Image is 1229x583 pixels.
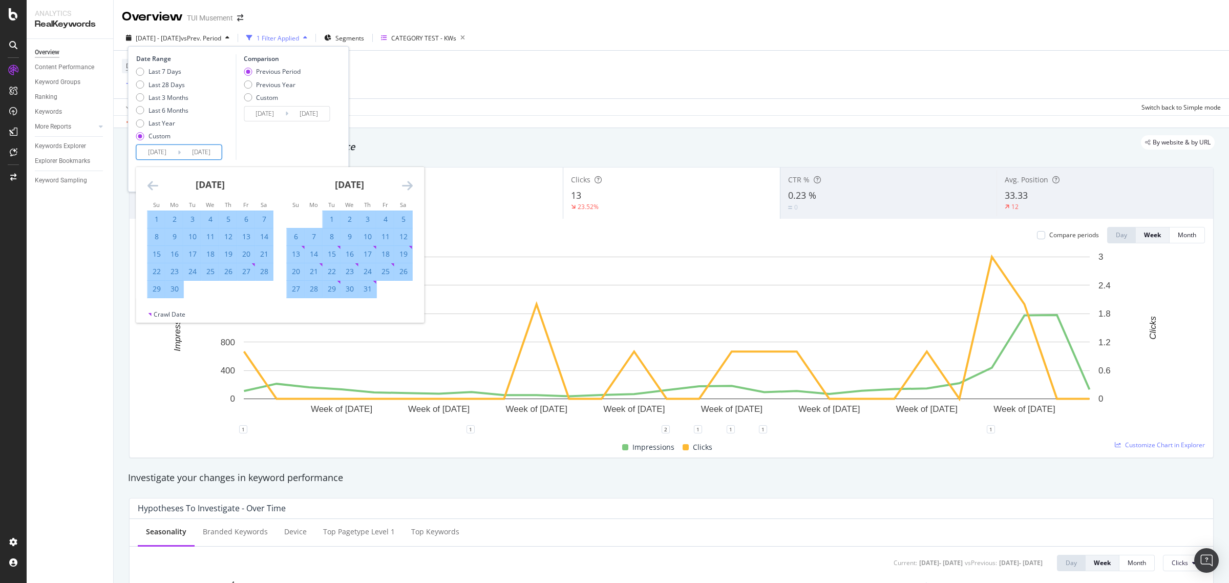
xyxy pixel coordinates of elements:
[149,67,181,76] div: Last 7 Days
[1005,189,1028,201] span: 33.33
[335,178,364,191] strong: [DATE]
[136,167,424,310] div: Calendar
[358,280,376,298] td: Selected. Thursday, July 31, 2025
[284,527,307,537] div: Device
[323,232,341,242] div: 8
[237,228,255,245] td: Selected. Friday, June 13, 2025
[122,8,183,26] div: Overview
[35,47,59,58] div: Overview
[287,263,305,280] td: Selected. Sunday, July 20, 2025
[148,249,165,259] div: 15
[358,228,376,245] td: Selected. Thursday, July 10, 2025
[35,175,106,186] a: Keyword Sampling
[257,34,299,43] div: 1 Filter Applied
[467,425,475,433] div: 1
[183,263,201,280] td: Selected. Tuesday, June 24, 2025
[202,249,219,259] div: 18
[128,471,1215,485] div: Investigate your changes in keyword performance
[35,92,57,102] div: Ranking
[358,263,376,280] td: Selected. Thursday, July 24, 2025
[323,249,341,259] div: 15
[239,425,247,433] div: 1
[196,178,225,191] strong: [DATE]
[35,92,106,102] a: Ranking
[225,201,231,209] small: Th
[203,527,268,537] div: Branded Keywords
[287,228,305,245] td: Selected. Sunday, July 6, 2025
[1125,441,1205,449] span: Customize Chart in Explorer
[201,263,219,280] td: Selected. Wednesday, June 25, 2025
[377,30,469,46] button: CATEGORY TEST - KWs
[219,245,237,263] td: Selected. Thursday, June 19, 2025
[181,34,221,43] span: vs Prev. Period
[1107,227,1136,243] button: Day
[400,201,406,209] small: Sa
[154,310,185,319] div: Crawl Date
[345,201,353,209] small: We
[147,211,165,228] td: Selected. Sunday, June 1, 2025
[148,214,165,224] div: 1
[287,245,305,263] td: Selected. Sunday, July 13, 2025
[202,232,219,242] div: 11
[1086,555,1119,571] button: Week
[255,211,273,228] td: Selected. Saturday, June 7, 2025
[402,179,413,192] div: Move forward to switch to the next month.
[183,211,201,228] td: Selected. Tuesday, June 3, 2025
[35,77,106,88] a: Keyword Groups
[603,404,665,414] text: Week of [DATE]
[238,266,255,277] div: 27
[359,214,376,224] div: 3
[136,132,188,140] div: Custom
[999,558,1043,567] div: [DATE] - [DATE]
[1094,558,1111,567] div: Week
[165,280,183,298] td: Selected. Monday, June 30, 2025
[341,211,358,228] td: Selected. Wednesday, July 2, 2025
[184,249,201,259] div: 17
[662,425,670,433] div: 2
[256,80,295,89] div: Previous Year
[788,206,792,209] img: Equal
[149,80,185,89] div: Last 28 Days
[35,107,62,117] div: Keywords
[383,201,388,209] small: Fr
[788,175,810,184] span: CTR %
[35,141,106,152] a: Keywords Explorer
[1128,558,1146,567] div: Month
[136,93,188,102] div: Last 3 Months
[220,214,237,224] div: 5
[578,202,599,211] div: 23.52%
[237,14,243,22] div: arrow-right-arrow-left
[394,228,412,245] td: Selected. Saturday, July 12, 2025
[323,527,395,537] div: Top pagetype Level 1
[136,106,188,115] div: Last 6 Months
[1163,555,1205,571] button: Clicks
[35,141,86,152] div: Keywords Explorer
[255,263,273,280] td: Selected. Saturday, June 28, 2025
[394,211,412,228] td: Selected. Saturday, July 5, 2025
[364,201,371,209] small: Th
[391,34,456,43] div: CATEGORY TEST - KWs
[798,404,860,414] text: Week of [DATE]
[323,214,341,224] div: 1
[358,245,376,263] td: Selected. Thursday, July 17, 2025
[341,266,358,277] div: 23
[727,425,735,433] div: 1
[136,80,188,89] div: Last 28 Days
[376,211,394,228] td: Selected. Friday, July 4, 2025
[126,61,145,70] span: Device
[219,211,237,228] td: Selected. Thursday, June 5, 2025
[1049,231,1099,239] div: Compare periods
[1005,175,1048,184] span: Avg. Position
[395,232,412,242] div: 12
[359,249,376,259] div: 17
[305,245,323,263] td: Selected. Monday, July 14, 2025
[201,245,219,263] td: Selected. Wednesday, June 18, 2025
[35,121,71,132] div: More Reports
[287,280,305,298] td: Selected. Sunday, July 27, 2025
[166,249,183,259] div: 16
[305,284,323,294] div: 28
[261,201,267,209] small: Sa
[136,34,181,43] span: [DATE] - [DATE]
[377,214,394,224] div: 4
[1178,231,1196,239] div: Month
